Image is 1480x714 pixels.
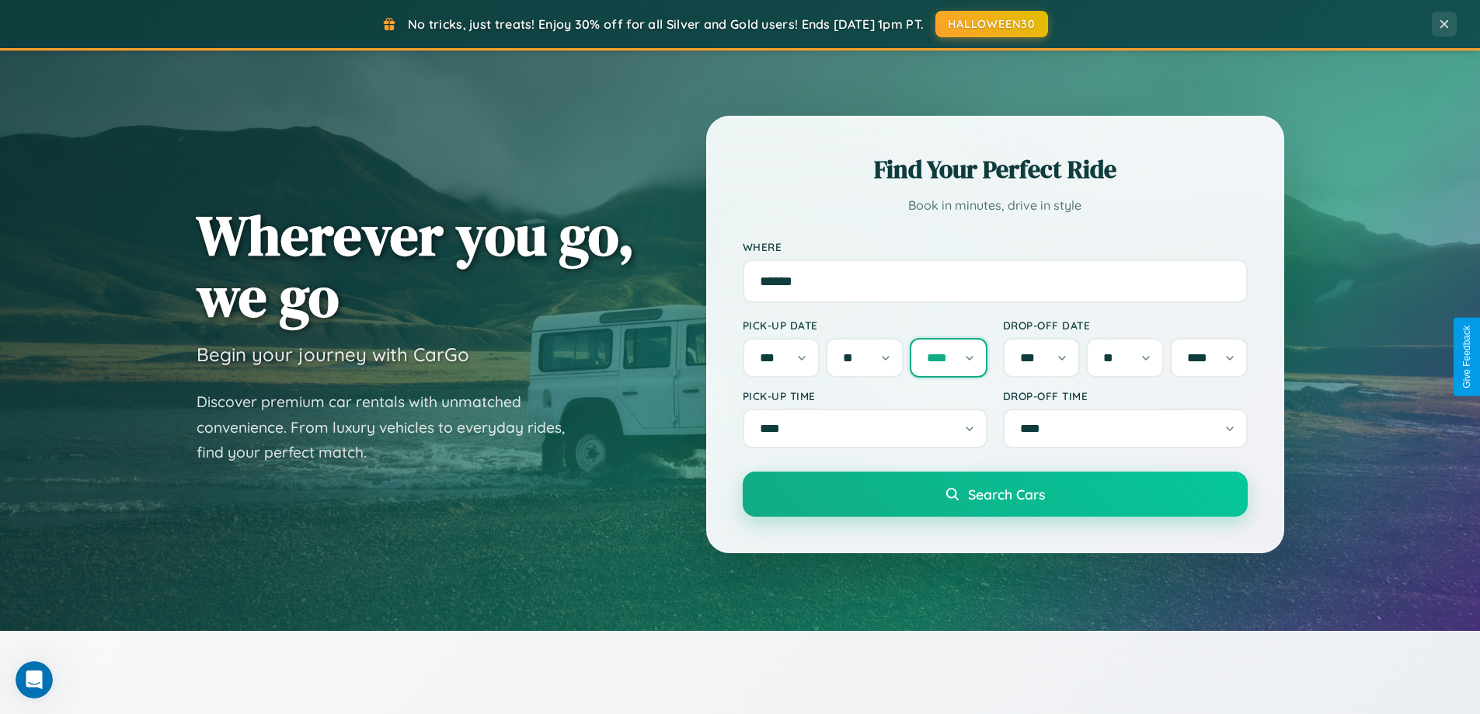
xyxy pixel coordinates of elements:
[1461,326,1472,388] div: Give Feedback
[197,389,585,465] p: Discover premium car rentals with unmatched convenience. From luxury vehicles to everyday rides, ...
[935,11,1048,37] button: HALLOWEEN30
[743,319,987,332] label: Pick-up Date
[743,194,1248,217] p: Book in minutes, drive in style
[968,486,1045,503] span: Search Cars
[743,240,1248,253] label: Where
[197,343,469,366] h3: Begin your journey with CarGo
[1003,389,1248,402] label: Drop-off Time
[408,16,924,32] span: No tricks, just treats! Enjoy 30% off for all Silver and Gold users! Ends [DATE] 1pm PT.
[197,204,635,327] h1: Wherever you go, we go
[743,152,1248,186] h2: Find Your Perfect Ride
[743,472,1248,517] button: Search Cars
[1003,319,1248,332] label: Drop-off Date
[16,661,53,698] iframe: Intercom live chat
[743,389,987,402] label: Pick-up Time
